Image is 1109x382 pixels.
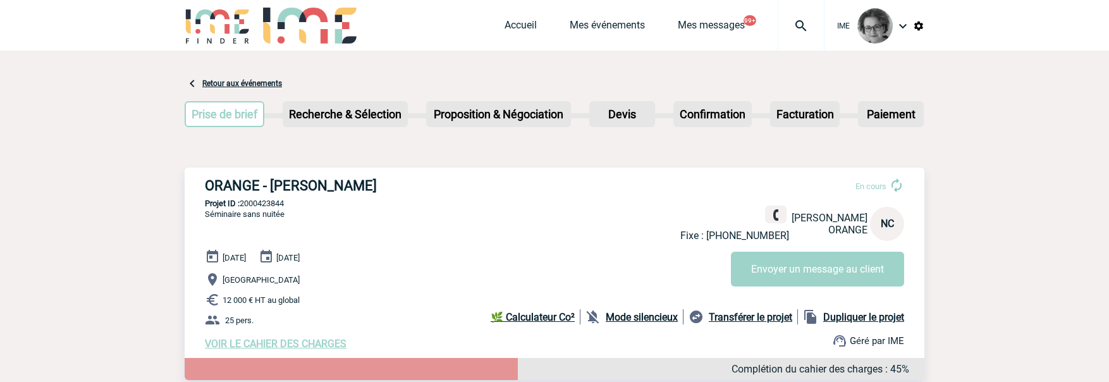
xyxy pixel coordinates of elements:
b: Transférer le projet [709,311,792,323]
a: Mes messages [678,19,745,37]
img: IME-Finder [185,8,250,44]
img: file_copy-black-24dp.png [803,309,818,324]
span: En cours [855,182,886,191]
a: Mes événements [570,19,645,37]
span: 12 000 € HT au global [223,295,300,305]
span: ORANGE [828,224,867,236]
p: Confirmation [675,102,751,126]
p: Prise de brief [186,102,263,126]
b: 🌿 Calculateur Co² [491,311,575,323]
p: Proposition & Négociation [427,102,570,126]
a: VOIR LE CAHIER DES CHARGES [205,338,346,350]
span: NC [881,218,894,230]
img: fixe.png [770,209,781,221]
span: [PERSON_NAME] [792,212,867,224]
p: Devis [591,102,654,126]
p: Paiement [859,102,922,126]
button: Envoyer un message au client [731,252,904,286]
p: Facturation [771,102,839,126]
img: support.png [832,333,847,348]
b: Projet ID : [205,199,240,208]
span: IME [837,22,850,30]
b: Dupliquer le projet [823,311,904,323]
span: [DATE] [276,253,300,262]
b: Mode silencieux [606,311,678,323]
a: 🌿 Calculateur Co² [491,309,580,324]
span: Géré par IME [850,335,904,347]
button: 99+ [744,15,756,26]
p: Fixe : [PHONE_NUMBER] [680,230,789,242]
p: Recherche & Sélection [284,102,407,126]
a: Accueil [505,19,537,37]
img: 101028-0.jpg [857,8,893,44]
span: 25 pers. [225,316,254,325]
p: 2000423844 [185,199,924,208]
h3: ORANGE - [PERSON_NAME] [205,178,584,194]
span: Séminaire sans nuitée [205,209,285,219]
span: [GEOGRAPHIC_DATA] [223,275,300,285]
a: Retour aux événements [202,79,282,88]
span: [DATE] [223,253,246,262]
